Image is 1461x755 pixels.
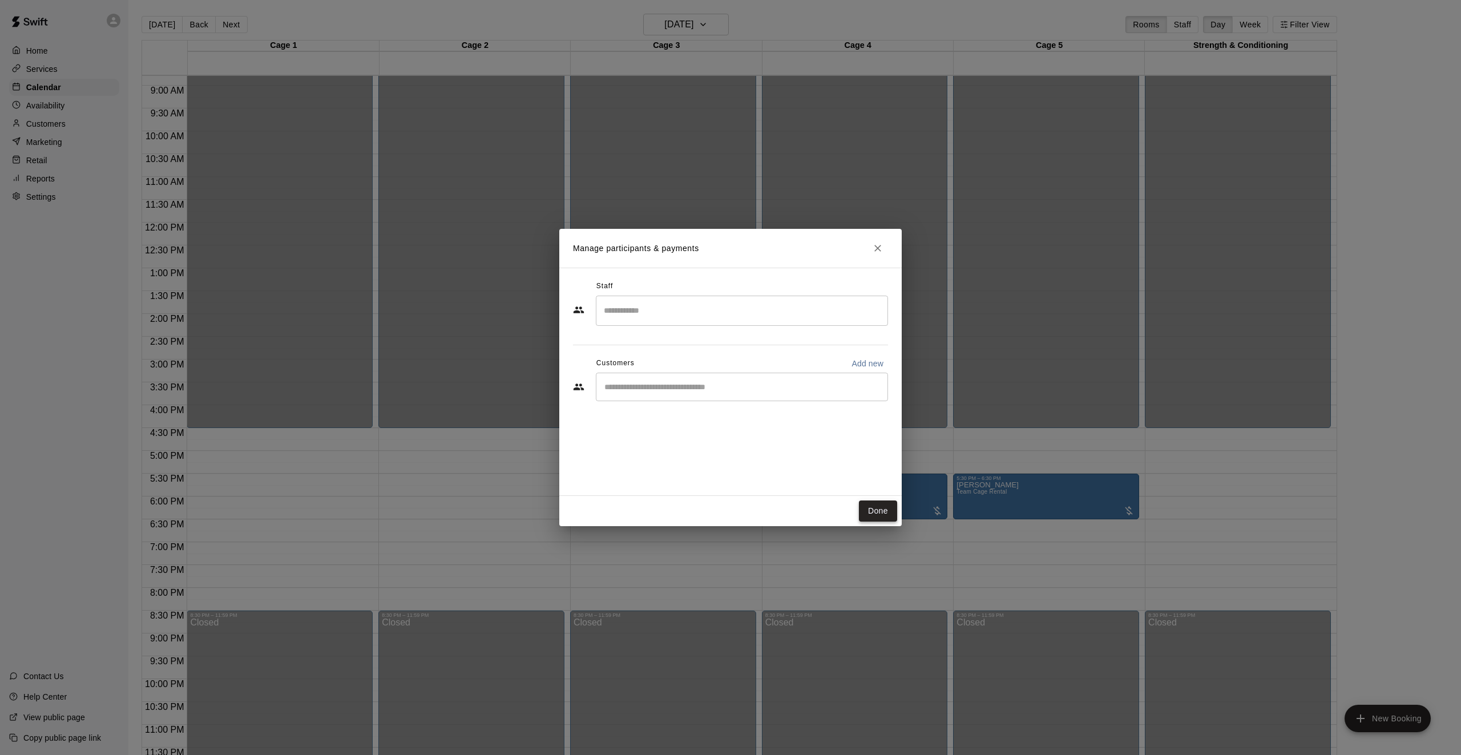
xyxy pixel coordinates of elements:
svg: Customers [573,381,584,393]
button: Done [859,500,897,522]
div: Start typing to search customers... [596,373,888,401]
p: Manage participants & payments [573,243,699,255]
div: Search staff [596,296,888,326]
svg: Staff [573,304,584,316]
span: Customers [596,354,635,373]
button: Close [867,238,888,259]
span: Staff [596,277,613,296]
button: Add new [847,354,888,373]
p: Add new [851,358,883,369]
